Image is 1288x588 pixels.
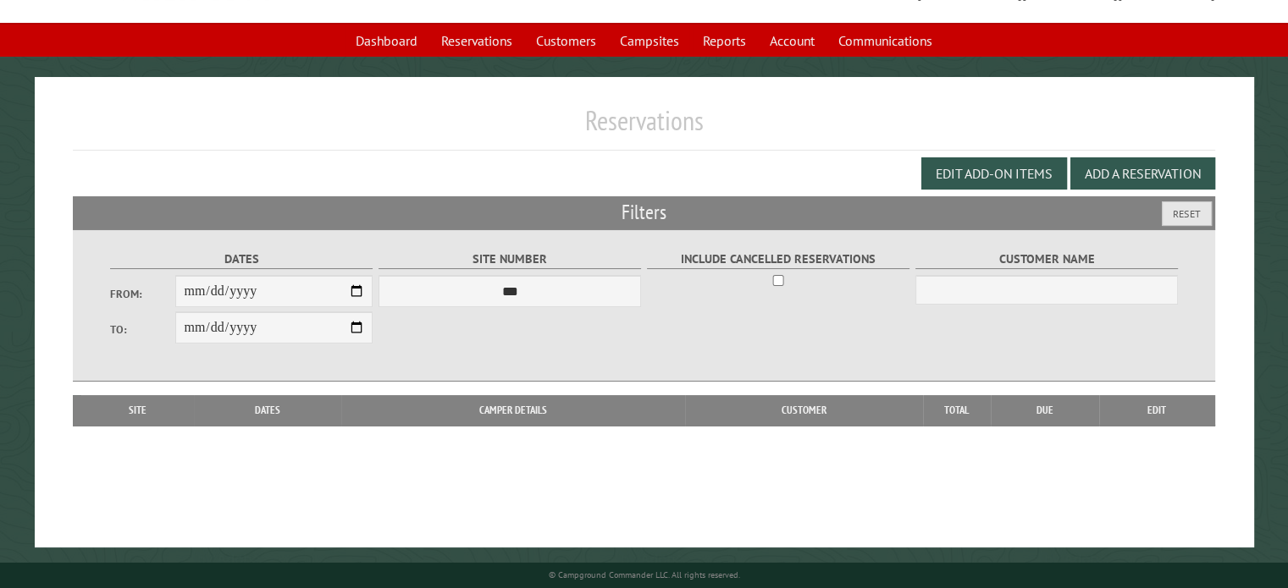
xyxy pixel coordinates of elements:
a: Account [760,25,825,57]
th: Total [923,395,991,426]
a: Customers [526,25,606,57]
label: To: [110,321,176,338]
a: Dashboard [345,25,428,57]
th: Dates [194,395,341,426]
a: Reports [693,25,756,57]
h2: Filters [73,196,1215,228]
th: Due [991,395,1099,426]
a: Campsites [610,25,689,57]
a: Communications [828,25,943,57]
th: Site [81,395,194,426]
small: © Campground Commander LLC. All rights reserved. [549,569,740,580]
label: From: [110,286,176,302]
th: Customer [685,395,923,426]
label: Customer Name [915,250,1179,269]
label: Dates [110,250,373,269]
label: Include Cancelled Reservations [647,250,910,269]
th: Camper Details [341,395,685,426]
a: Reservations [431,25,522,57]
th: Edit [1099,395,1215,426]
button: Edit Add-on Items [921,157,1067,190]
button: Reset [1162,201,1212,226]
button: Add a Reservation [1070,157,1215,190]
label: Site Number [379,250,642,269]
h1: Reservations [73,104,1215,151]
